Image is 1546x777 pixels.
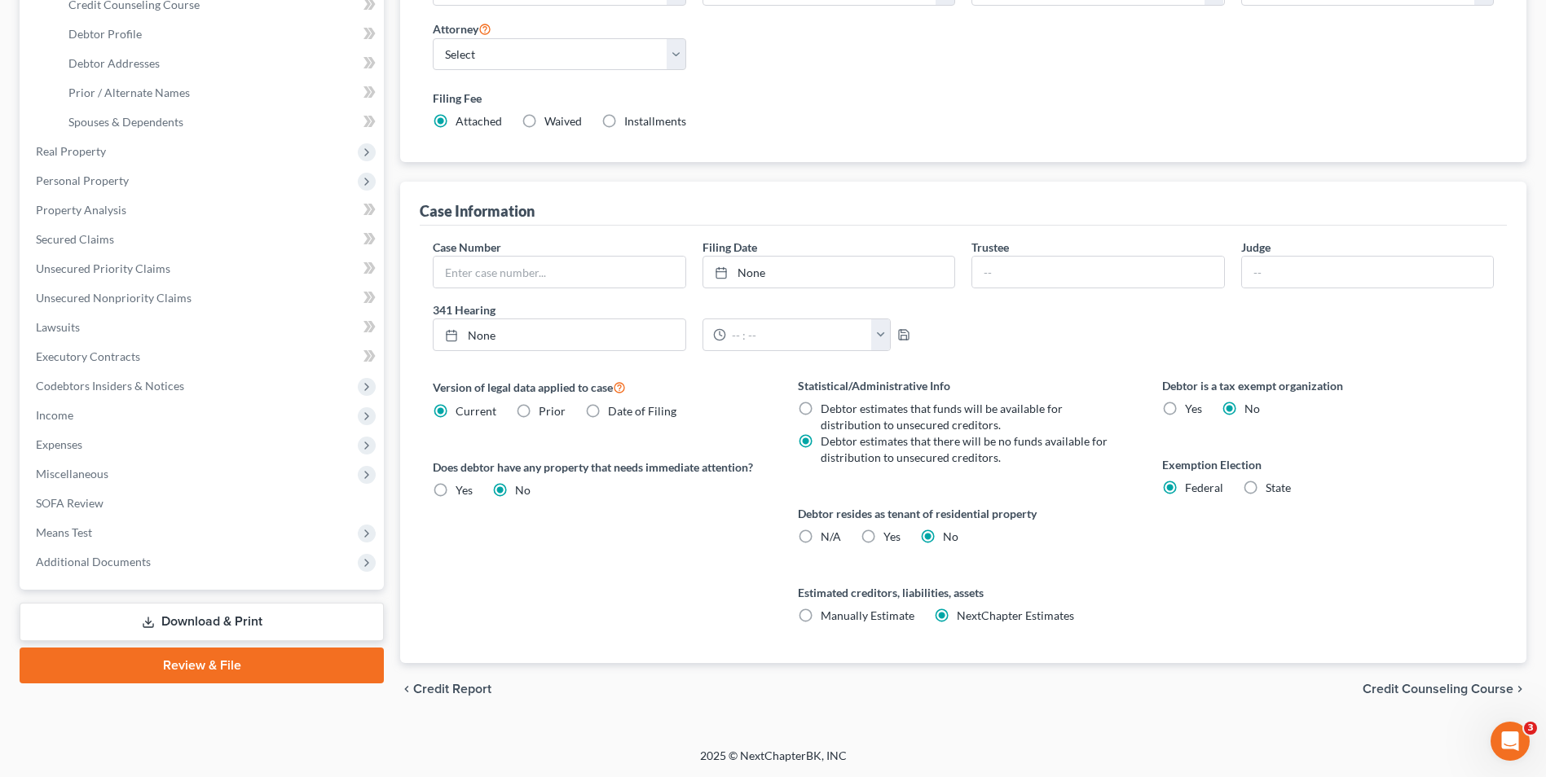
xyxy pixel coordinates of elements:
a: Review & File [20,647,384,683]
iframe: Intercom live chat [1491,722,1530,761]
div: Case Information [420,201,535,221]
input: -- : -- [726,319,872,350]
span: SOFA Review [36,496,104,510]
label: Estimated creditors, liabilities, assets [798,584,1130,601]
div: 2025 © NextChapterBK, INC [309,748,1238,777]
a: Unsecured Priority Claims [23,254,384,283]
span: Real Property [36,144,106,158]
span: Lawsuits [36,320,80,334]
span: Unsecured Priority Claims [36,261,170,275]
span: Debtor estimates that funds will be available for distribution to unsecured creditors. [821,402,1063,432]
label: Filing Date [703,239,757,256]
span: Prior [539,404,566,418]
label: Attorney [433,19,491,38]
span: Debtor estimates that there will be no funds available for distribution to unsecured creditors. [821,434,1108,464]
span: Income [36,408,73,422]
span: Yes [456,483,473,497]
span: No [943,529,958,543]
a: Executory Contracts [23,342,384,371]
span: Federal [1185,481,1223,494]
a: Secured Claims [23,225,384,254]
label: Statistical/Administrative Info [798,377,1130,394]
span: Debtor Profile [68,27,142,41]
a: SOFA Review [23,489,384,518]
span: Date of Filing [608,404,676,418]
a: Lawsuits [23,313,384,342]
span: Manually Estimate [821,608,914,622]
input: Enter case number... [434,257,685,288]
span: Prior / Alternate Names [68,86,190,99]
span: Yes [883,529,901,543]
a: Unsecured Nonpriority Claims [23,283,384,313]
span: 3 [1524,722,1537,735]
span: Expenses [36,437,82,451]
span: Secured Claims [36,232,114,246]
label: Trustee [971,239,1009,256]
button: Credit Counseling Course chevron_right [1363,683,1526,696]
span: No [1244,402,1260,415]
span: Credit Counseling Course [1363,683,1513,696]
span: Personal Property [36,173,129,187]
label: Debtor is a tax exempt organization [1162,377,1494,394]
span: Miscellaneous [36,467,108,481]
span: N/A [821,529,841,543]
span: Waived [544,114,582,128]
a: None [434,319,685,350]
span: Means Test [36,525,92,539]
label: Case Number [433,239,501,256]
span: Debtor Addresses [68,56,160,70]
a: Property Analysis [23,195,384,225]
label: Debtor resides as tenant of residential property [798,505,1130,522]
a: Debtor Addresses [55,49,384,78]
span: Executory Contracts [36,349,140,363]
label: Exemption Election [1162,456,1494,473]
label: Judge [1241,239,1271,256]
button: chevron_left Credit Report [400,683,491,696]
span: Yes [1185,402,1202,415]
i: chevron_left [400,683,413,696]
input: -- [1242,257,1493,288]
span: Attached [456,114,502,128]
span: Property Analysis [36,203,126,217]
span: Current [456,404,496,418]
input: -- [972,257,1223,288]
span: State [1266,481,1291,494]
a: Download & Print [20,603,384,641]
label: Filing Fee [433,90,1494,107]
span: Additional Documents [36,555,151,568]
a: Prior / Alternate Names [55,78,384,108]
span: Codebtors Insiders & Notices [36,379,184,393]
a: None [703,257,954,288]
a: Spouses & Dependents [55,108,384,137]
span: NextChapter Estimates [957,608,1074,622]
span: Unsecured Nonpriority Claims [36,291,192,305]
span: Installments [624,114,686,128]
span: Spouses & Dependents [68,115,183,129]
span: Credit Report [413,683,491,696]
label: 341 Hearing [425,301,963,318]
label: Does debtor have any property that needs immediate attention? [433,459,764,476]
i: chevron_right [1513,683,1526,696]
span: No [515,483,531,497]
a: Debtor Profile [55,20,384,49]
label: Version of legal data applied to case [433,377,764,397]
